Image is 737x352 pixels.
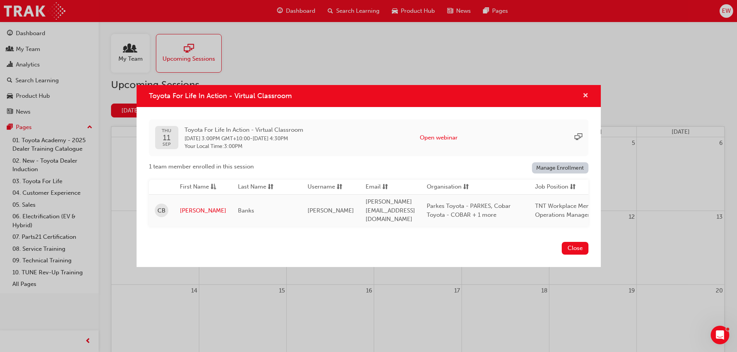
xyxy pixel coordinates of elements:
span: [PERSON_NAME] [308,207,354,214]
button: First Nameasc-icon [180,182,222,192]
span: SEP [162,142,171,147]
span: [PERSON_NAME][EMAIL_ADDRESS][DOMAIN_NAME] [366,198,415,223]
span: TNT Workplace Mentor, Fixed Operations Manager [535,202,614,218]
span: Email [366,182,381,192]
span: sessionType_ONLINE_URL-icon [575,133,582,142]
span: cross-icon [583,93,588,100]
button: Emailsorting-icon [366,182,408,192]
span: 11 [162,134,171,142]
span: CB [157,206,166,215]
a: Manage Enrollment [532,162,588,173]
span: sorting-icon [570,182,576,192]
span: THU [162,128,171,133]
span: 11 Sep 2025 4:30PM [253,135,288,142]
span: Parkes Toyota - PARKES, Cobar Toyota - COBAR + 1 more [427,202,511,218]
div: - [185,126,303,150]
iframe: Intercom live chat [711,326,729,344]
span: Job Position [535,182,568,192]
button: Usernamesorting-icon [308,182,350,192]
button: Close [562,242,588,255]
span: 1 team member enrolled in this session [149,162,254,171]
button: cross-icon [583,91,588,101]
span: sorting-icon [337,182,342,192]
span: sorting-icon [268,182,274,192]
span: Username [308,182,335,192]
span: sorting-icon [463,182,469,192]
span: Banks [238,207,254,214]
span: Last Name [238,182,266,192]
button: Job Positionsorting-icon [535,182,578,192]
a: [PERSON_NAME] [180,206,226,215]
span: Toyota For Life In Action - Virtual Classroom [185,126,303,134]
span: Organisation [427,182,462,192]
span: Your Local Time : 3:00PM [185,143,303,150]
span: asc-icon [210,182,216,192]
span: First Name [180,182,209,192]
span: Toyota For Life In Action - Virtual Classroom [149,92,292,100]
span: sorting-icon [382,182,388,192]
button: Organisationsorting-icon [427,182,469,192]
div: Toyota For Life In Action - Virtual Classroom [137,85,601,267]
span: 11 Sep 2025 3:00PM GMT+10:00 [185,135,250,142]
button: Last Namesorting-icon [238,182,280,192]
button: Open webinar [420,133,458,142]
